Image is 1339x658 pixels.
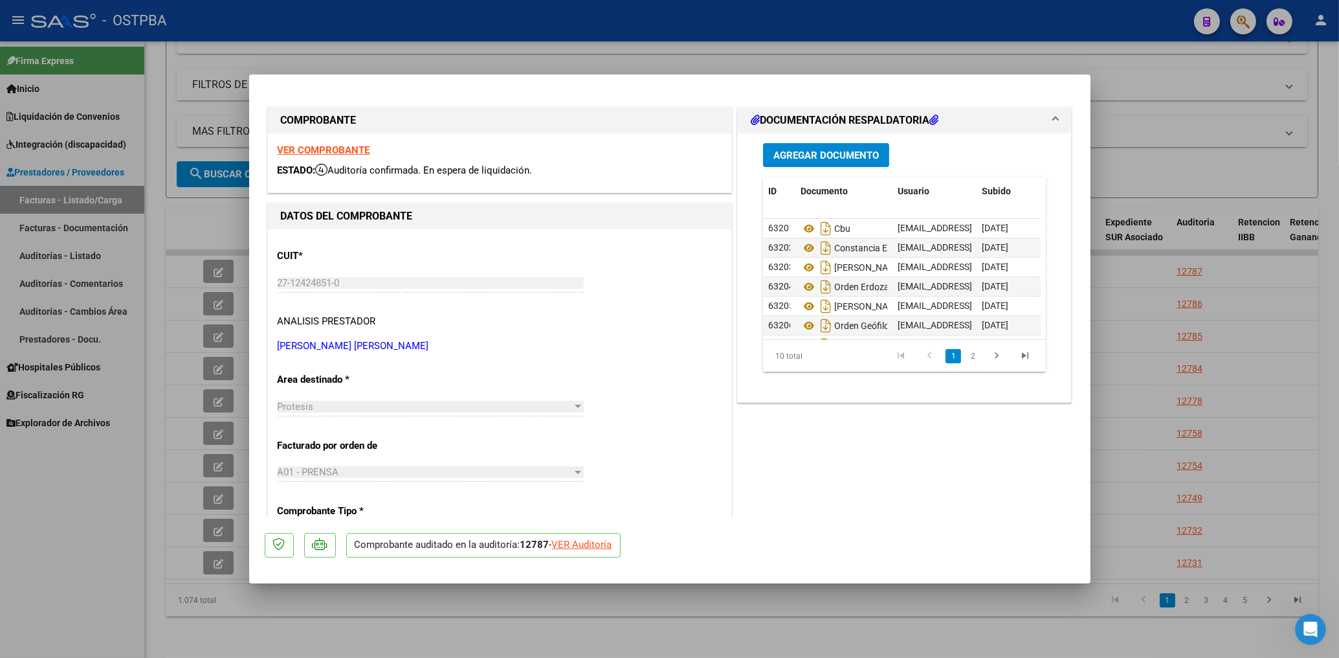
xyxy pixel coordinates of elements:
[946,349,961,363] a: 1
[982,223,1008,233] span: [DATE]
[751,113,938,128] h1: DOCUMENTACIÓN RESPALDATORIA
[982,320,1008,330] span: [DATE]
[817,238,834,258] i: Descargar documento
[278,401,314,413] span: Protesis
[944,345,963,367] li: page 1
[763,143,889,167] button: Agregar Documento
[795,177,892,205] datatable-header-cell: Documento
[898,281,1117,291] span: [EMAIL_ADDRESS][DOMAIN_NAME] - [PERSON_NAME]
[817,257,834,278] i: Descargar documento
[817,296,834,317] i: Descargar documento
[898,320,1117,330] span: [EMAIL_ADDRESS][DOMAIN_NAME] - [PERSON_NAME]
[768,301,794,311] span: 63205
[898,262,1117,272] span: [EMAIL_ADDRESS][DOMAIN_NAME] - [PERSON_NAME]
[316,164,533,176] span: Auditoría confirmada. En espera de liquidación.
[801,282,896,292] span: Orden Erdozain
[801,243,918,253] span: Constancia Entregas
[768,320,794,330] span: 63206
[963,345,982,367] li: page 2
[898,186,929,196] span: Usuario
[278,164,316,176] span: ESTADO:
[817,315,834,336] i: Descargar documento
[278,504,411,519] p: Comprobante Tipo *
[817,277,834,297] i: Descargar documento
[520,539,549,550] strong: 12787
[1295,614,1326,645] iframe: Intercom live chat
[763,177,795,205] datatable-header-cell: ID
[738,133,1072,402] div: DOCUMENTACIÓN RESPALDATORIA
[898,242,1117,253] span: [EMAIL_ADDRESS][DOMAIN_NAME] - [PERSON_NAME]
[278,372,411,387] p: Area destinado *
[801,223,850,234] span: Cbu
[982,186,1011,196] span: Subido
[278,249,411,264] p: CUIT
[1013,349,1037,363] a: go to last page
[768,186,777,196] span: ID
[552,538,612,552] div: VER Auditoría
[965,349,980,363] a: 2
[278,438,411,453] p: Facturado por orden de
[984,349,1009,363] a: go to next page
[982,262,1008,272] span: [DATE]
[278,144,370,156] a: VER COMPROBANTE
[898,301,1117,311] span: [EMAIL_ADDRESS][DOMAIN_NAME] - [PERSON_NAME]
[982,301,1008,311] span: [DATE]
[738,108,1072,133] mat-expansion-panel-header: DOCUMENTACIÓN RESPALDATORIA
[773,150,879,161] span: Agregar Documento
[801,186,848,196] span: Documento
[977,177,1041,205] datatable-header-cell: Subido
[768,223,794,233] span: 63201
[768,262,794,272] span: 63203
[982,242,1008,253] span: [DATE]
[982,281,1008,291] span: [DATE]
[768,281,794,291] span: 63204
[763,340,818,372] div: 10 total
[801,321,889,331] span: Orden Geófilo
[281,210,413,222] strong: DATOS DEL COMPROBANTE
[346,533,621,558] p: Comprobante auditado en la auditoría: -
[801,301,903,312] span: [PERSON_NAME]
[889,349,913,363] a: go to first page
[768,242,794,253] span: 63202
[898,223,1117,233] span: [EMAIL_ADDRESS][DOMAIN_NAME] - [PERSON_NAME]
[817,218,834,239] i: Descargar documento
[281,114,357,126] strong: COMPROBANTE
[278,339,722,354] p: [PERSON_NAME] [PERSON_NAME]
[892,177,977,205] datatable-header-cell: Usuario
[801,262,903,273] span: [PERSON_NAME]
[278,314,376,329] div: ANALISIS PRESTADOR
[278,466,339,478] span: A01 - PRENSA
[917,349,942,363] a: go to previous page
